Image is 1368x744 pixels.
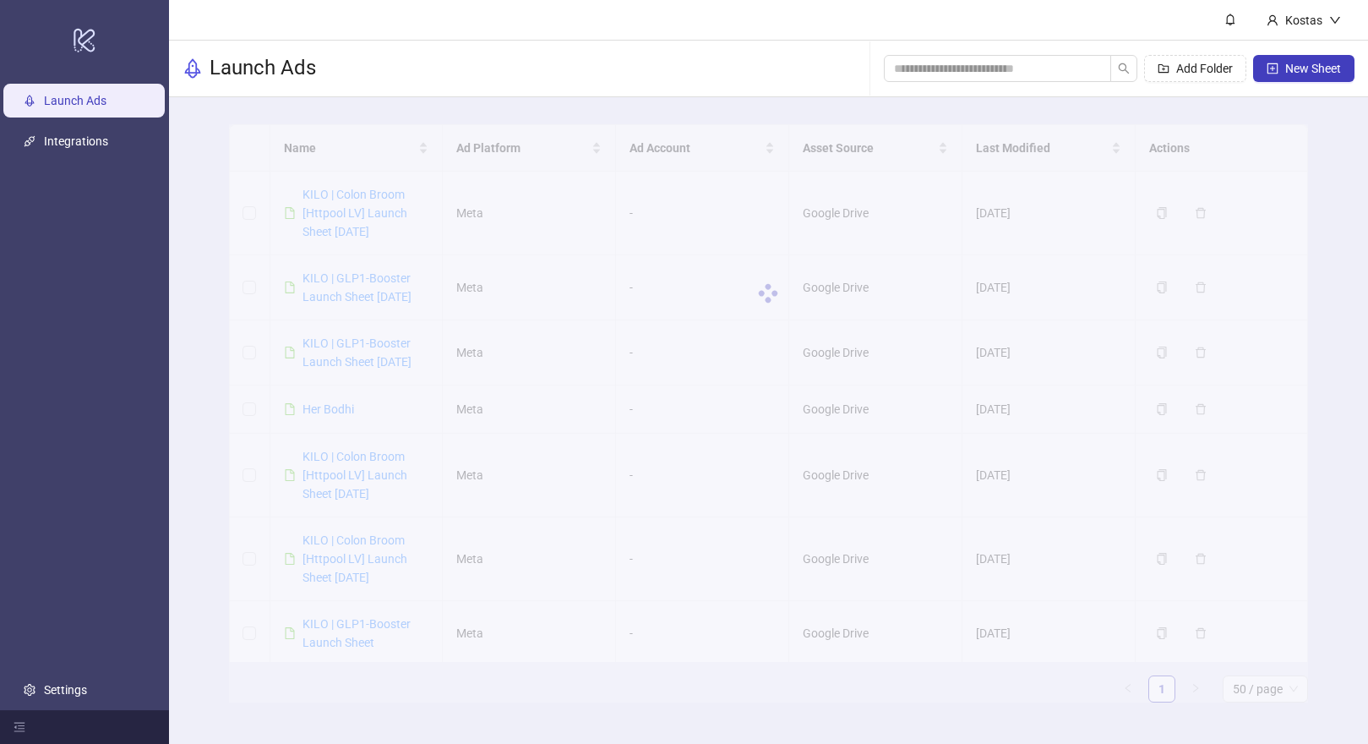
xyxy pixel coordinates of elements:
span: New Sheet [1285,62,1341,75]
div: Kostas [1278,11,1329,30]
a: Launch Ads [44,94,106,107]
span: user [1267,14,1278,26]
button: Add Folder [1144,55,1246,82]
a: Settings [44,683,87,697]
span: plus-square [1267,63,1278,74]
h3: Launch Ads [210,55,316,82]
span: down [1329,14,1341,26]
span: search [1118,63,1130,74]
span: rocket [183,58,203,79]
span: menu-fold [14,721,25,733]
button: New Sheet [1253,55,1354,82]
span: Add Folder [1176,62,1233,75]
a: Integrations [44,134,108,148]
span: folder-add [1158,63,1169,74]
span: bell [1224,14,1236,25]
